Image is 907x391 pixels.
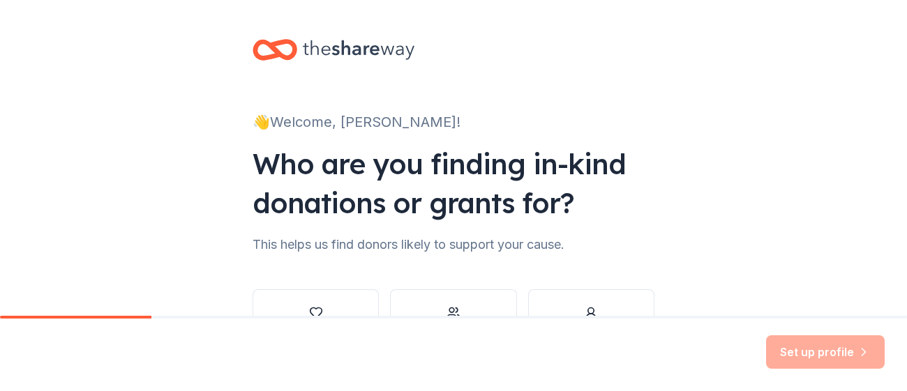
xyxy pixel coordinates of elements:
[253,289,379,356] button: Nonprofit
[390,289,516,356] button: Other group
[528,289,654,356] button: Individual
[253,111,654,133] div: 👋 Welcome, [PERSON_NAME]!
[253,233,654,256] div: This helps us find donors likely to support your cause.
[253,144,654,222] div: Who are you finding in-kind donations or grants for?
